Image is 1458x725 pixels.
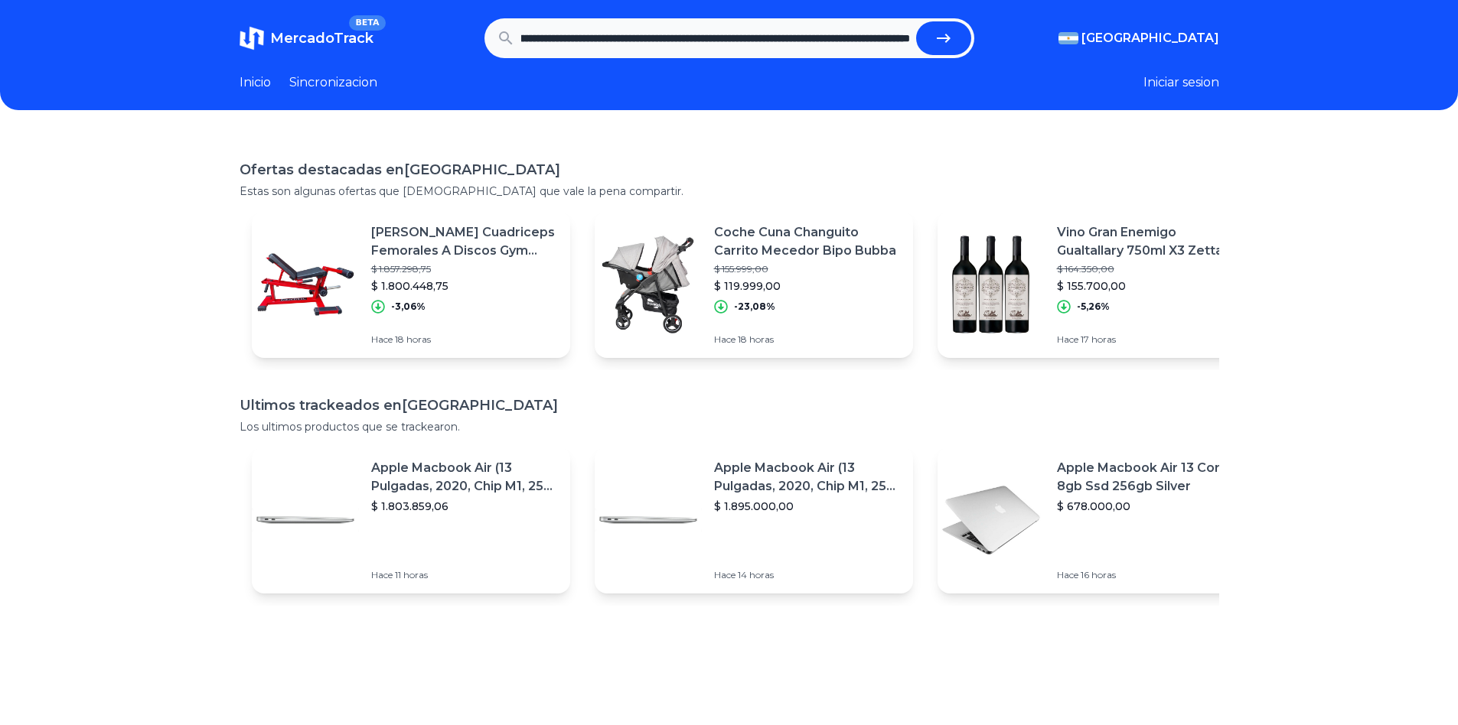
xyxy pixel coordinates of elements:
p: Apple Macbook Air (13 Pulgadas, 2020, Chip M1, 256 Gb De Ssd, 8 Gb De Ram) - Plata [714,459,901,496]
p: Apple Macbook Air 13 Core I5 8gb Ssd 256gb Silver [1057,459,1244,496]
p: Hace 18 horas [371,333,558,346]
p: $ 678.000,00 [1057,499,1244,514]
a: Inicio [240,73,271,92]
img: Featured image [595,467,702,574]
p: -23,08% [734,301,775,313]
a: Featured imageCoche Cuna Changuito Carrito Mecedor Bipo Bubba$ 155.999,00$ 119.999,00-23,08%Hace ... [595,211,913,358]
p: Vino Gran Enemigo Gualtallary 750ml X3 Zetta Bebidas [1057,223,1244,260]
p: $ 155.999,00 [714,263,901,275]
a: Featured imageApple Macbook Air (13 Pulgadas, 2020, Chip M1, 256 Gb De Ssd, 8 Gb De Ram) - Plata$... [595,447,913,593]
p: $ 1.803.859,06 [371,499,558,514]
a: Featured imageApple Macbook Air (13 Pulgadas, 2020, Chip M1, 256 Gb De Ssd, 8 Gb De Ram) - Plata$... [252,447,570,593]
p: Hace 11 horas [371,569,558,581]
span: BETA [349,15,385,31]
img: Featured image [938,467,1045,574]
p: -3,06% [391,301,426,313]
a: Featured image[PERSON_NAME] Cuadriceps Femorales A Discos Gym Genetic$ 1.857.298,75$ 1.800.448,75... [252,211,570,358]
img: Featured image [595,231,702,338]
p: $ 164.350,00 [1057,263,1244,275]
p: Apple Macbook Air (13 Pulgadas, 2020, Chip M1, 256 Gb De Ssd, 8 Gb De Ram) - Plata [371,459,558,496]
img: Argentina [1058,32,1078,44]
p: Hace 14 horas [714,569,901,581]
p: [PERSON_NAME] Cuadriceps Femorales A Discos Gym Genetic [371,223,558,260]
p: -5,26% [1077,301,1110,313]
p: Coche Cuna Changuito Carrito Mecedor Bipo Bubba [714,223,901,260]
a: Sincronizacion [289,73,377,92]
img: Featured image [252,231,359,338]
p: Hace 17 horas [1057,333,1244,346]
span: MercadoTrack [270,30,373,47]
p: Los ultimos productos que se trackearon. [240,419,1219,434]
p: Hace 18 horas [714,333,901,346]
p: Estas son algunas ofertas que [DEMOGRAPHIC_DATA] que vale la pena compartir. [240,184,1219,199]
p: $ 1.800.448,75 [371,278,558,294]
img: Featured image [252,467,359,574]
a: Featured imageVino Gran Enemigo Gualtallary 750ml X3 Zetta Bebidas$ 164.350,00$ 155.700,00-5,26%H... [938,211,1256,358]
p: $ 1.857.298,75 [371,263,558,275]
a: Featured imageApple Macbook Air 13 Core I5 8gb Ssd 256gb Silver$ 678.000,00Hace 16 horas [938,447,1256,593]
img: Featured image [938,231,1045,338]
a: MercadoTrackBETA [240,26,373,50]
h1: Ultimos trackeados en [GEOGRAPHIC_DATA] [240,395,1219,416]
h1: Ofertas destacadas en [GEOGRAPHIC_DATA] [240,159,1219,180]
p: $ 155.700,00 [1057,278,1244,294]
img: MercadoTrack [240,26,264,50]
p: $ 1.895.000,00 [714,499,901,514]
button: [GEOGRAPHIC_DATA] [1058,29,1219,47]
p: Hace 16 horas [1057,569,1244,581]
p: $ 119.999,00 [714,278,901,294]
span: [GEOGRAPHIC_DATA] [1081,29,1219,47]
button: Iniciar sesion [1143,73,1219,92]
